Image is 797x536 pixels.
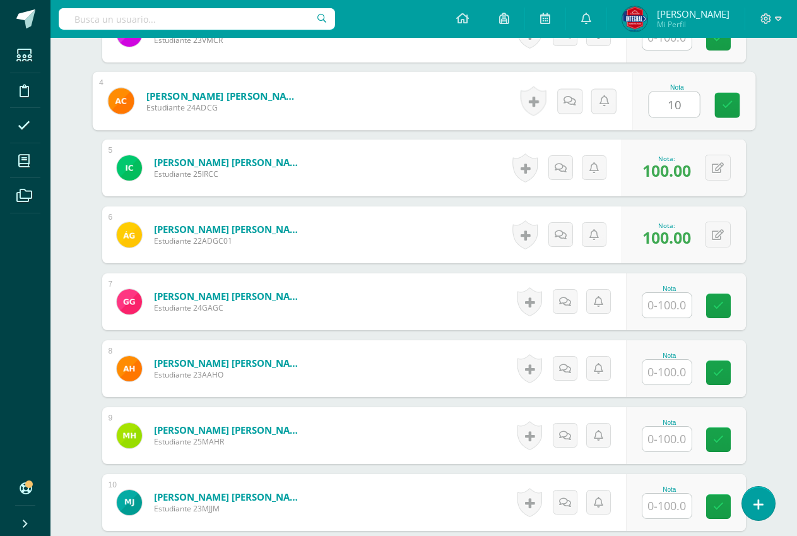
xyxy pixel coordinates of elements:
[657,19,729,30] span: Mi Perfil
[146,102,302,114] span: Estudiante 24ADCG
[642,486,697,493] div: Nota
[154,424,305,436] a: [PERSON_NAME] [PERSON_NAME]
[154,223,305,235] a: [PERSON_NAME] [PERSON_NAME]
[154,302,305,313] span: Estudiante 24GAGC
[642,227,691,248] span: 100.00
[154,156,305,169] a: [PERSON_NAME] [PERSON_NAME]
[117,356,142,381] img: 4582f6004c8fbb6366ad3fa1d6e1c957.png
[642,285,697,292] div: Nota
[146,89,302,102] a: [PERSON_NAME] [PERSON_NAME]
[642,154,691,163] div: Nota:
[642,427,692,451] input: 0-100.0
[117,289,142,314] img: 46c2a50988331be250593315059a9b84.png
[642,293,692,318] input: 0-100.0
[154,436,305,447] span: Estudiante 25MAHR
[108,88,134,114] img: 15dc01920892cbdd602f487b169eeccb.png
[154,235,305,246] span: Estudiante 22ADGC01
[117,222,142,247] img: 6910f8cccb2c27b2b23e2075f5ef7023.png
[642,352,697,359] div: Nota
[657,8,729,20] span: [PERSON_NAME]
[154,369,305,380] span: Estudiante 23AAHO
[117,423,142,448] img: 1e568e4693d38b49ba649ae388b5b1b1.png
[622,6,647,32] img: f13dc2cf2884ab7a474128d11d9ad4aa.png
[117,155,142,181] img: bcc17676471c1895a7c6cbaeff4d8b3b.png
[154,357,305,369] a: [PERSON_NAME] [PERSON_NAME]
[154,290,305,302] a: [PERSON_NAME] [PERSON_NAME]
[154,169,305,179] span: Estudiante 25IRCC
[642,160,691,181] span: 100.00
[642,419,697,426] div: Nota
[154,503,305,514] span: Estudiante 23MJJM
[642,494,692,518] input: 0-100.0
[117,490,142,515] img: 199eb57faacd1ac72d49d457b7c4fc9f.png
[649,92,699,117] input: 0-100.0
[154,491,305,503] a: [PERSON_NAME] [PERSON_NAME]
[648,84,705,91] div: Nota
[59,8,335,30] input: Busca un usuario...
[642,221,691,230] div: Nota:
[642,360,692,384] input: 0-100.0
[154,35,305,45] span: Estudiante 23VMCR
